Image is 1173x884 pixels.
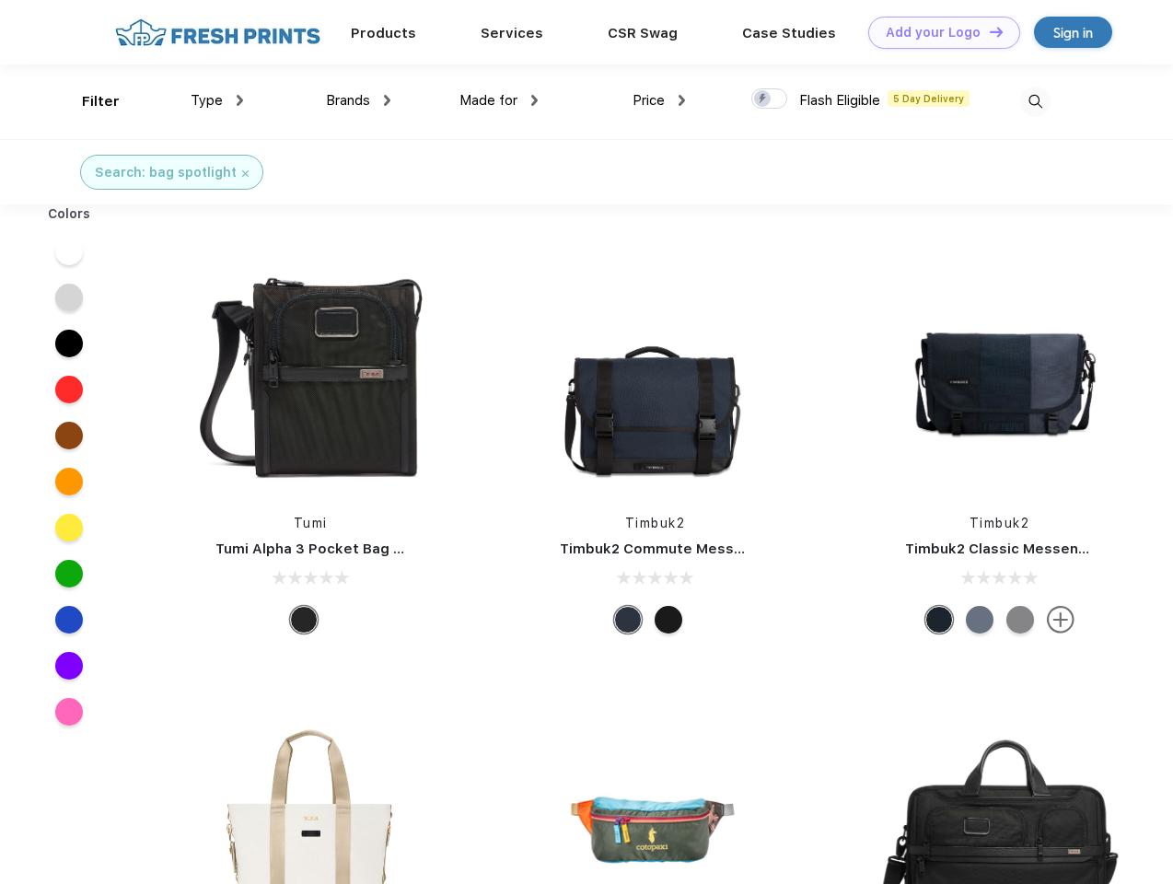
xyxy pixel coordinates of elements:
[384,95,390,106] img: dropdown.png
[970,516,1030,530] a: Timbuk2
[242,170,249,177] img: filter_cancel.svg
[290,606,318,634] div: Black
[799,92,880,109] span: Flash Eligible
[1034,17,1112,48] a: Sign in
[655,606,682,634] div: Eco Black
[531,95,538,106] img: dropdown.png
[459,92,517,109] span: Made for
[877,250,1122,495] img: func=resize&h=266
[990,27,1003,37] img: DT
[188,250,433,495] img: func=resize&h=266
[237,95,243,106] img: dropdown.png
[34,204,105,224] div: Colors
[1053,22,1093,43] div: Sign in
[95,163,237,182] div: Search: bag spotlight
[925,606,953,634] div: Eco Monsoon
[888,90,970,107] span: 5 Day Delivery
[679,95,685,106] img: dropdown.png
[294,516,328,530] a: Tumi
[1020,87,1051,117] img: desktop_search.svg
[532,250,777,495] img: func=resize&h=266
[215,541,431,557] a: Tumi Alpha 3 Pocket Bag Small
[1047,606,1074,634] img: more.svg
[110,17,326,49] img: fo%20logo%202.webp
[633,92,665,109] span: Price
[326,92,370,109] span: Brands
[905,541,1133,557] a: Timbuk2 Classic Messenger Bag
[560,541,807,557] a: Timbuk2 Commute Messenger Bag
[966,606,993,634] div: Eco Lightbeam
[351,25,416,41] a: Products
[82,91,120,112] div: Filter
[614,606,642,634] div: Eco Nautical
[191,92,223,109] span: Type
[1006,606,1034,634] div: Eco Gunmetal
[625,516,686,530] a: Timbuk2
[886,25,981,41] div: Add your Logo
